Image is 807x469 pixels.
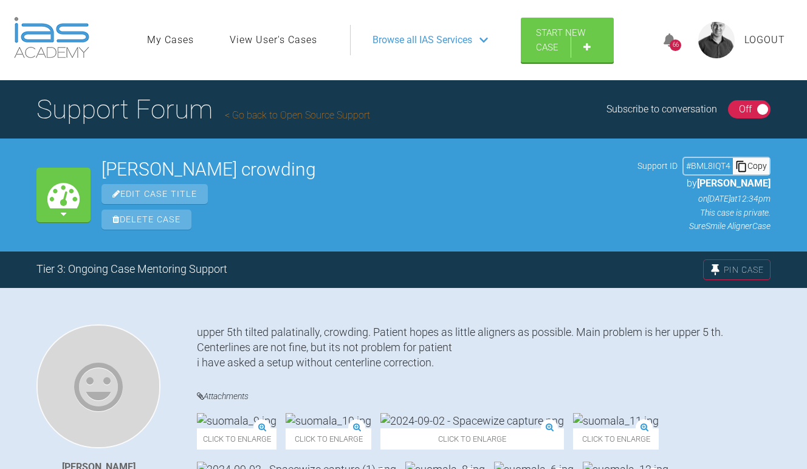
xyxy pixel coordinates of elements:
[373,32,472,48] span: Browse all IAS Services
[637,192,771,205] p: on [DATE] at 12:34pm
[606,101,717,117] div: Subscribe to conversation
[225,109,370,121] a: Go back to Open Source Support
[637,176,771,191] p: by
[101,160,627,179] h2: [PERSON_NAME] crowding
[739,101,752,117] div: Off
[573,428,659,450] span: Click to enlarge
[286,428,371,450] span: Click to enlarge
[286,413,371,428] img: suomala_10.jpg
[698,22,735,58] img: profile.png
[670,39,681,51] div: 66
[536,27,585,53] span: Start New Case
[703,259,771,280] div: Pin Case
[380,413,564,428] img: 2024-09-02 - Spacewize capture.png
[197,324,771,371] div: upper 5th tilted palatinally, crowding. Patient hopes as little aligners as possible. Main proble...
[744,32,785,48] a: Logout
[147,32,194,48] a: My Cases
[637,159,678,173] span: Support ID
[637,206,771,219] p: This case is private.
[197,389,771,404] h4: Attachments
[573,413,659,428] img: suomala_11.jpg
[101,210,191,230] span: Delete Case
[230,32,317,48] a: View User's Cases
[101,184,208,204] span: Edit Case Title
[380,428,564,450] span: Click to enlarge
[36,88,370,131] h1: Support Forum
[733,158,769,174] div: Copy
[684,159,733,173] div: # BML8IQT4
[36,261,227,278] div: Tier 3: Ongoing Case Mentoring Support
[637,219,771,233] p: SureSmile Aligner Case
[197,413,276,428] img: suomala_9.jpg
[697,177,771,189] span: [PERSON_NAME]
[14,17,89,58] img: logo-light.3e3ef733.png
[36,324,160,448] img: Teemu Savola
[521,18,614,63] a: Start New Case
[197,428,276,450] span: Click to enlarge
[710,264,721,275] img: pin.fff216dc.svg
